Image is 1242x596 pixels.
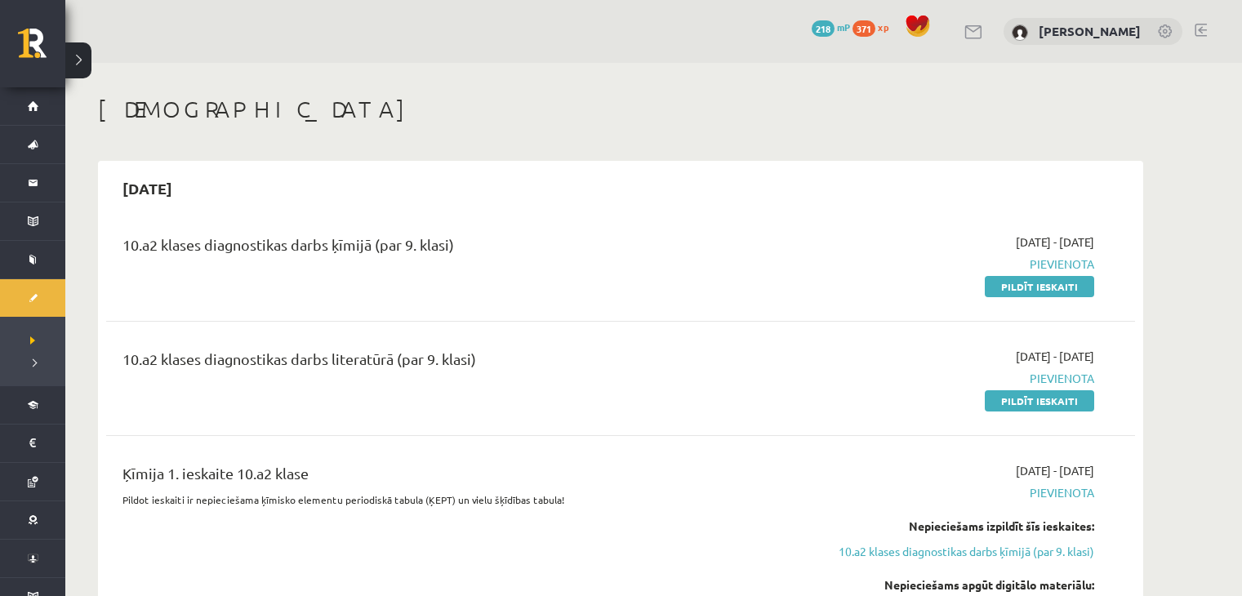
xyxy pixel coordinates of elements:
[98,96,1143,123] h1: [DEMOGRAPHIC_DATA]
[837,20,850,33] span: mP
[985,276,1094,297] a: Pildīt ieskaiti
[786,543,1094,560] a: 10.a2 klases diagnostikas darbs ķīmijā (par 9. klasi)
[812,20,835,37] span: 218
[1016,234,1094,251] span: [DATE] - [DATE]
[812,20,850,33] a: 218 mP
[852,20,875,37] span: 371
[786,484,1094,501] span: Pievienota
[122,348,762,378] div: 10.a2 klases diagnostikas darbs literatūrā (par 9. klasi)
[1016,348,1094,365] span: [DATE] - [DATE]
[786,576,1094,594] div: Nepieciešams apgūt digitālo materiālu:
[786,518,1094,535] div: Nepieciešams izpildīt šīs ieskaites:
[786,256,1094,273] span: Pievienota
[1012,24,1028,41] img: Ričards Stepiņš
[122,462,762,492] div: Ķīmija 1. ieskaite 10.a2 klase
[985,390,1094,411] a: Pildīt ieskaiti
[1016,462,1094,479] span: [DATE] - [DATE]
[106,169,189,207] h2: [DATE]
[18,29,65,69] a: Rīgas 1. Tālmācības vidusskola
[786,370,1094,387] span: Pievienota
[878,20,888,33] span: xp
[122,492,762,507] p: Pildot ieskaiti ir nepieciešama ķīmisko elementu periodiskā tabula (ĶEPT) un vielu šķīdības tabula!
[852,20,897,33] a: 371 xp
[1039,23,1141,39] a: [PERSON_NAME]
[122,234,762,264] div: 10.a2 klases diagnostikas darbs ķīmijā (par 9. klasi)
